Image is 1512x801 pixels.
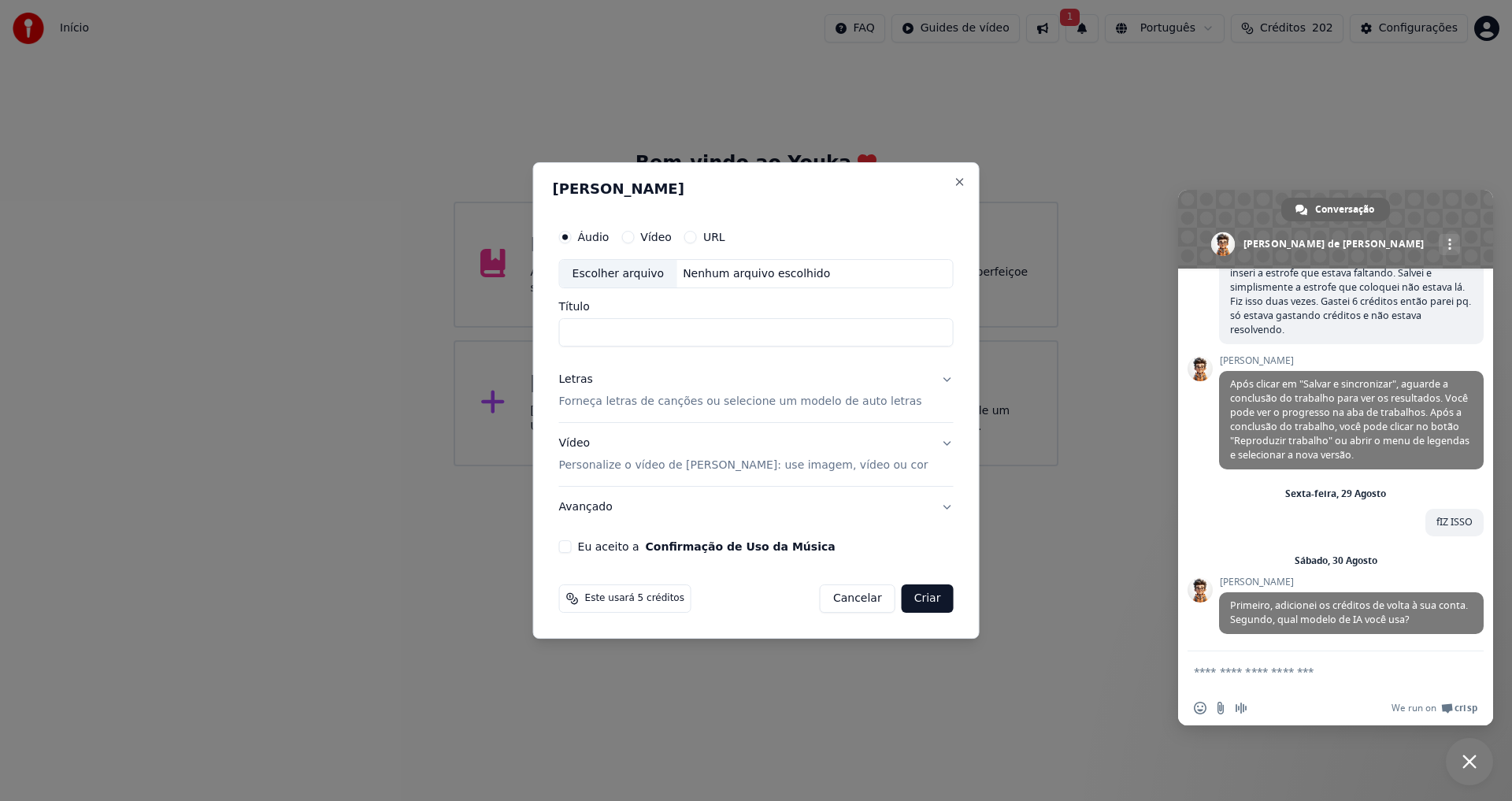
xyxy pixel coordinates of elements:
div: Letras [559,373,593,388]
label: URL [703,232,725,243]
label: Vídeo [640,232,672,243]
span: Conversação [1315,198,1374,221]
button: Eu aceito a [646,541,836,552]
p: Forneça letras de canções ou selecione um modelo de auto letras [559,395,922,410]
label: Áudio [578,232,610,243]
h2: [PERSON_NAME] [553,182,960,196]
button: VídeoPersonalize o vídeo de [PERSON_NAME]: use imagem, vídeo ou cor [559,424,954,487]
button: Avançado [559,487,954,528]
div: Vídeo [559,436,928,474]
button: LetrasForneça letras de canções ou selecione um modelo de auto letras [559,360,954,423]
p: Personalize o vídeo de [PERSON_NAME]: use imagem, vídeo ou cor [559,458,928,473]
button: Cancelar [820,584,895,613]
div: Escolher arquivo [560,260,677,288]
label: Eu aceito a [578,541,836,552]
button: Criar [902,584,954,613]
div: Nenhum arquivo escolhido [676,266,836,282]
a: Conversação [1281,198,1390,221]
label: Título [559,302,954,313]
span: Este usará 5 créditos [585,592,684,605]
